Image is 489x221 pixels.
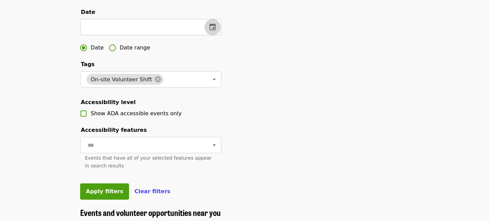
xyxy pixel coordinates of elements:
[120,44,150,52] span: Date range
[91,44,104,52] span: Date
[87,76,156,83] span: On-site Volunteer Shift
[81,9,95,15] span: Date
[134,187,170,196] button: Clear filters
[80,183,129,200] button: Apply filters
[81,61,95,67] span: Tags
[80,206,221,218] span: Events and volunteer opportunities near you
[91,110,182,117] span: Show ADA accessible events only
[210,75,219,84] button: Open
[87,74,163,85] div: On-site Volunteer Shift
[210,140,219,150] button: Open
[204,19,221,35] button: change date
[134,188,170,195] span: Clear filters
[81,99,135,105] span: Accessibility level
[86,188,123,195] span: Apply filters
[81,127,147,133] span: Accessibility features
[85,155,212,168] span: Events that have all of your selected features appear in search results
